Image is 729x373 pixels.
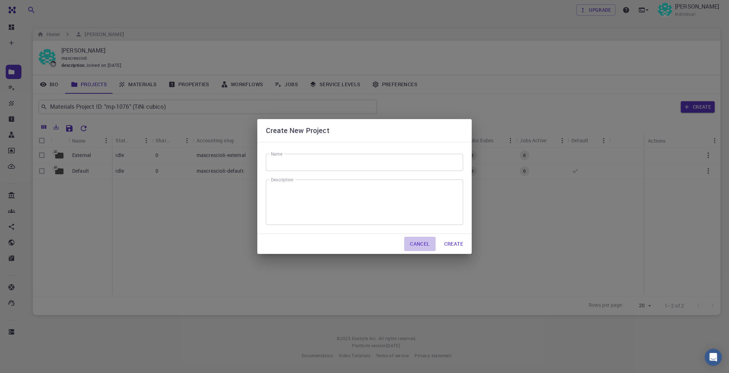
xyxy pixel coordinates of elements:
[404,237,435,251] button: Cancel
[12,5,46,11] span: Assistenza
[266,125,329,136] h6: Create New Project
[271,151,282,157] label: Name
[438,237,469,251] button: Create
[705,349,722,366] div: Open Intercom Messenger
[271,177,293,183] label: Description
